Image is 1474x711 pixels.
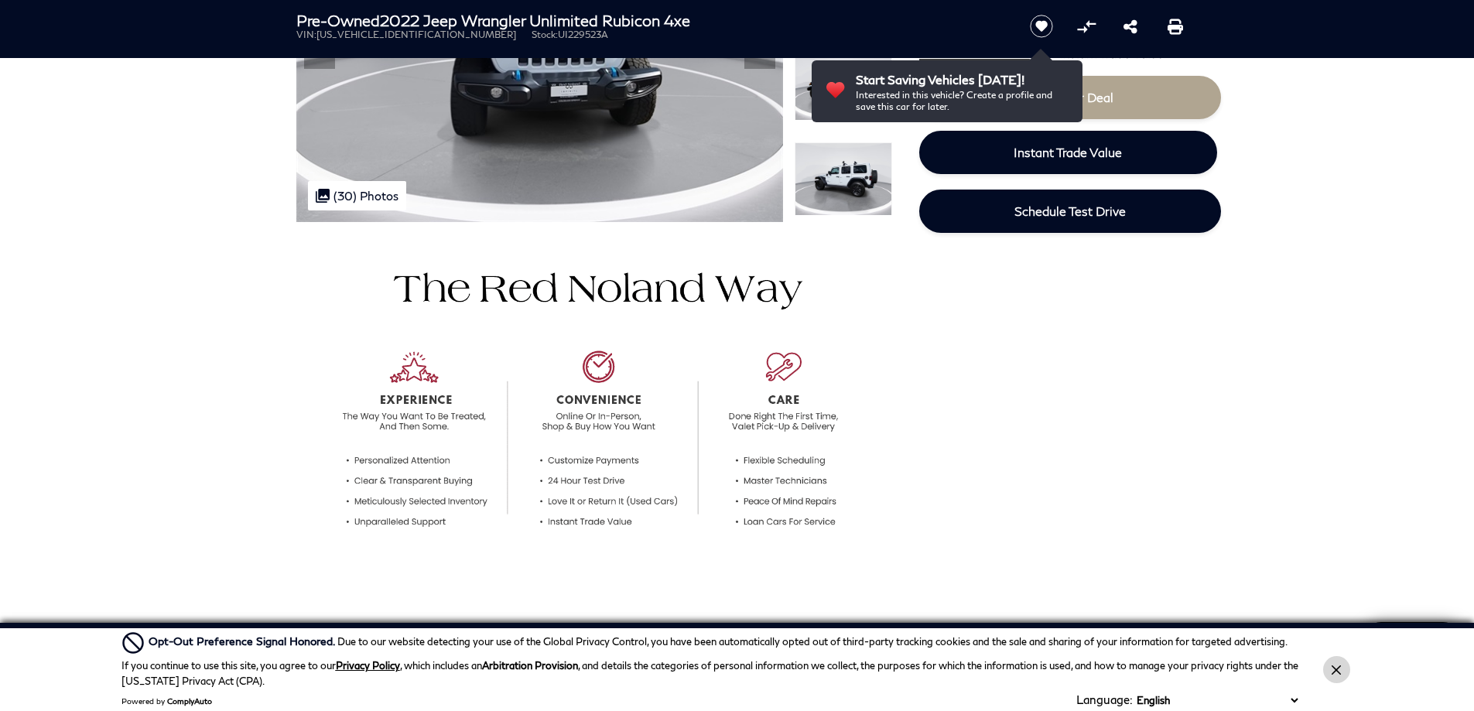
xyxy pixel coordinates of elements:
span: UI229523A [558,29,608,40]
span: [US_VEHICLE_IDENTIFICATION_NUMBER] [316,29,516,40]
button: Close Button [1323,656,1350,683]
a: Schedule Test Drive [919,190,1221,233]
strong: Arbitration Provision [482,659,578,672]
span: Stock: [532,29,558,40]
span: Opt-Out Preference Signal Honored . [149,634,337,648]
span: Start Your Deal [1026,90,1113,104]
div: Due to our website detecting your use of the Global Privacy Control, you have been automatically ... [149,633,1288,650]
p: If you continue to use this site, you agree to our , which includes an , and details the categori... [121,659,1298,687]
img: Used 2022 Bright White Clearcoat Jeep Unlimited Rubicon 4xe image 5 [795,47,892,121]
a: Instant Trade Value [919,131,1217,174]
button: Save vehicle [1024,14,1058,39]
img: Used 2022 Bright White Clearcoat Jeep Unlimited Rubicon 4xe image 6 [795,142,892,216]
div: Language: [1076,694,1133,706]
h1: 2022 Jeep Wrangler Unlimited Rubicon 4xe [296,12,1004,29]
a: Privacy Policy [336,659,400,672]
button: Compare Vehicle [1075,15,1098,38]
a: Share this Pre-Owned 2022 Jeep Wrangler Unlimited Rubicon 4xe [1123,17,1137,36]
a: Print this Pre-Owned 2022 Jeep Wrangler Unlimited Rubicon 4xe [1168,17,1183,36]
select: Language Select [1133,692,1301,708]
strong: Pre-Owned [296,11,380,29]
span: Schedule Test Drive [1014,203,1126,218]
span: Instant Trade Value [1014,145,1122,159]
a: ComplyAuto [167,696,212,706]
a: Start Your Deal [919,76,1221,119]
div: Powered by [121,696,212,706]
div: (30) Photos [308,181,406,210]
a: Live Chat [1362,622,1462,661]
span: VIN: [296,29,316,40]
